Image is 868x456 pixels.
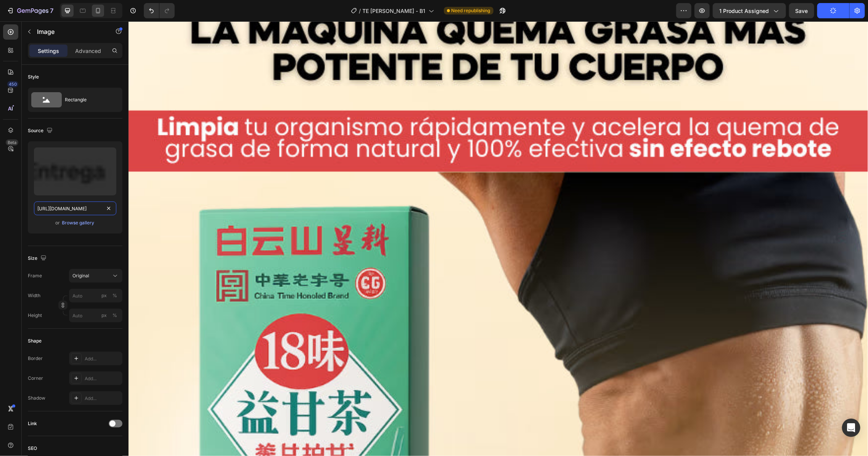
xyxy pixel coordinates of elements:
div: Link [28,420,37,427]
span: Need republishing [452,7,490,14]
span: / [359,7,361,15]
div: Rectangle [65,91,111,109]
button: Browse gallery [62,219,95,227]
div: Source [28,126,54,136]
div: Shadow [28,395,45,402]
p: 7 [50,6,53,15]
span: Original [72,272,89,279]
div: Add... [85,375,121,382]
input: px% [69,309,122,322]
div: Open Intercom Messenger [842,419,860,437]
div: Add... [85,395,121,402]
div: Shape [28,338,42,344]
input: px% [69,289,122,302]
div: % [113,312,117,319]
button: Save [789,3,814,18]
button: Original [69,269,122,283]
span: 1 product assigned [719,7,769,15]
div: Corner [28,375,43,382]
p: Settings [38,47,59,55]
input: https://example.com/image.jpg [34,202,116,215]
label: Width [28,292,40,299]
div: Size [28,253,48,264]
img: preview-image [34,147,116,195]
span: Save [796,8,808,14]
label: Frame [28,272,42,279]
button: px [110,291,119,300]
button: px [110,311,119,320]
label: Height [28,312,42,319]
div: % [113,292,117,299]
div: Style [28,74,39,80]
iframe: Design area [129,21,868,456]
p: Advanced [75,47,101,55]
button: 7 [3,3,57,18]
div: px [101,312,107,319]
span: TE [PERSON_NAME] - B1 [363,7,426,15]
div: Add... [85,355,121,362]
div: SEO [28,445,37,452]
div: Beta [6,139,18,146]
button: % [100,291,109,300]
p: Image [37,27,102,36]
button: 1 product assigned [713,3,786,18]
div: Border [28,355,43,362]
span: or [56,218,60,227]
div: Browse gallery [62,219,95,226]
div: px [101,292,107,299]
div: 450 [7,81,18,87]
div: Undo/Redo [144,3,175,18]
button: % [100,311,109,320]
